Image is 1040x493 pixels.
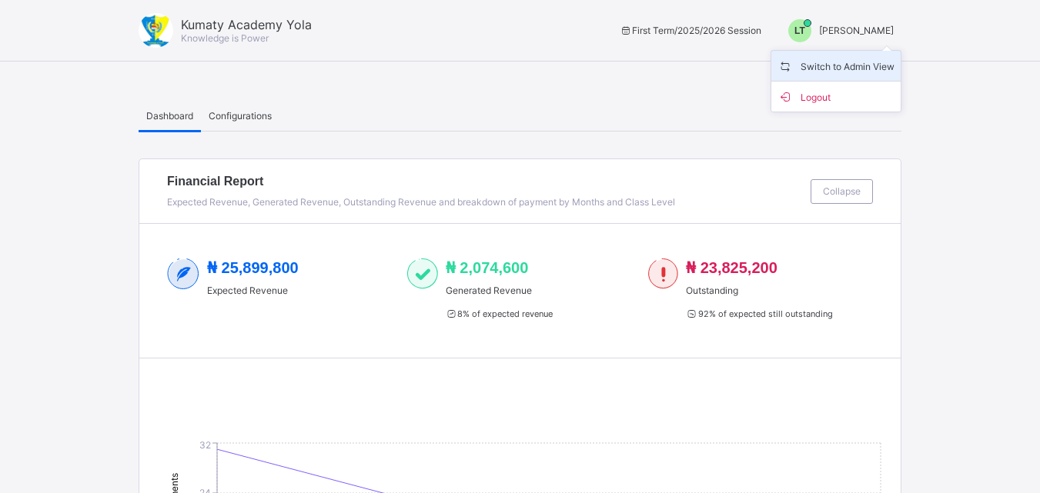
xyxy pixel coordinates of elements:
span: Financial Report [167,175,803,188]
span: ₦ 23,825,200 [686,259,777,276]
span: Logout [777,88,895,105]
span: Outstanding [686,285,832,296]
span: Generated Revenue [446,285,553,296]
img: paid-1.3eb1404cbcb1d3b736510a26bbfa3ccb.svg [407,258,437,289]
span: [PERSON_NAME] [819,25,894,36]
span: 8 % of expected revenue [446,308,553,319]
tspan: 32 [199,439,211,451]
img: outstanding-1.146d663e52f09953f639664a84e30106.svg [648,258,678,289]
span: Collapse [823,185,861,197]
li: dropdown-list-item-name-0 [771,51,901,82]
span: Configurations [209,110,272,122]
span: Knowledge is Power [181,32,269,44]
span: 92 % of expected still outstanding [686,308,832,319]
li: dropdown-list-item-buttom-1 [771,82,901,112]
span: Expected Revenue [207,285,299,296]
span: Dashboard [146,110,193,122]
span: ₦ 25,899,800 [207,259,299,276]
span: Expected Revenue, Generated Revenue, Outstanding Revenue and breakdown of payment by Months and C... [167,196,675,208]
span: Kumaty Academy Yola [181,17,312,32]
span: ₦ 2,074,600 [446,259,529,276]
span: Switch to Admin View [777,57,895,75]
img: expected-2.4343d3e9d0c965b919479240f3db56ac.svg [167,258,199,289]
span: LT [794,25,805,36]
span: session/term information [619,25,761,36]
